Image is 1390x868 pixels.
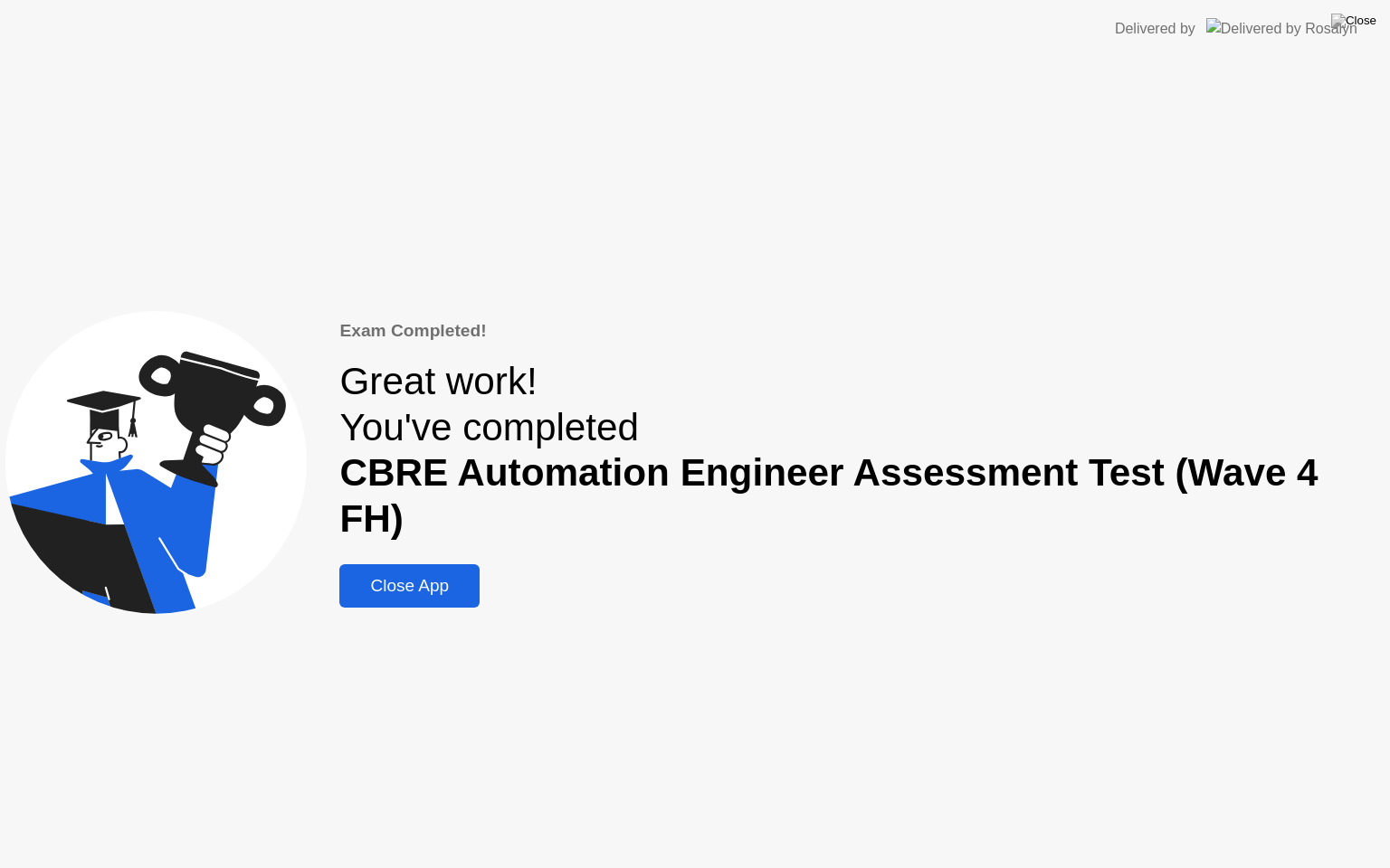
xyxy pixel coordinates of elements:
button: Close App [339,564,480,608]
b: CBRE Automation Engineer Assessment Test (Wave 4 FH) [339,451,1318,540]
div: Delivered by [1115,18,1195,40]
div: Close App [345,576,474,596]
div: Great work! You've completed [339,359,1385,542]
div: Exam Completed! [339,318,1385,344]
img: Close [1331,14,1376,28]
img: Delivered by Rosalyn [1206,18,1357,39]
